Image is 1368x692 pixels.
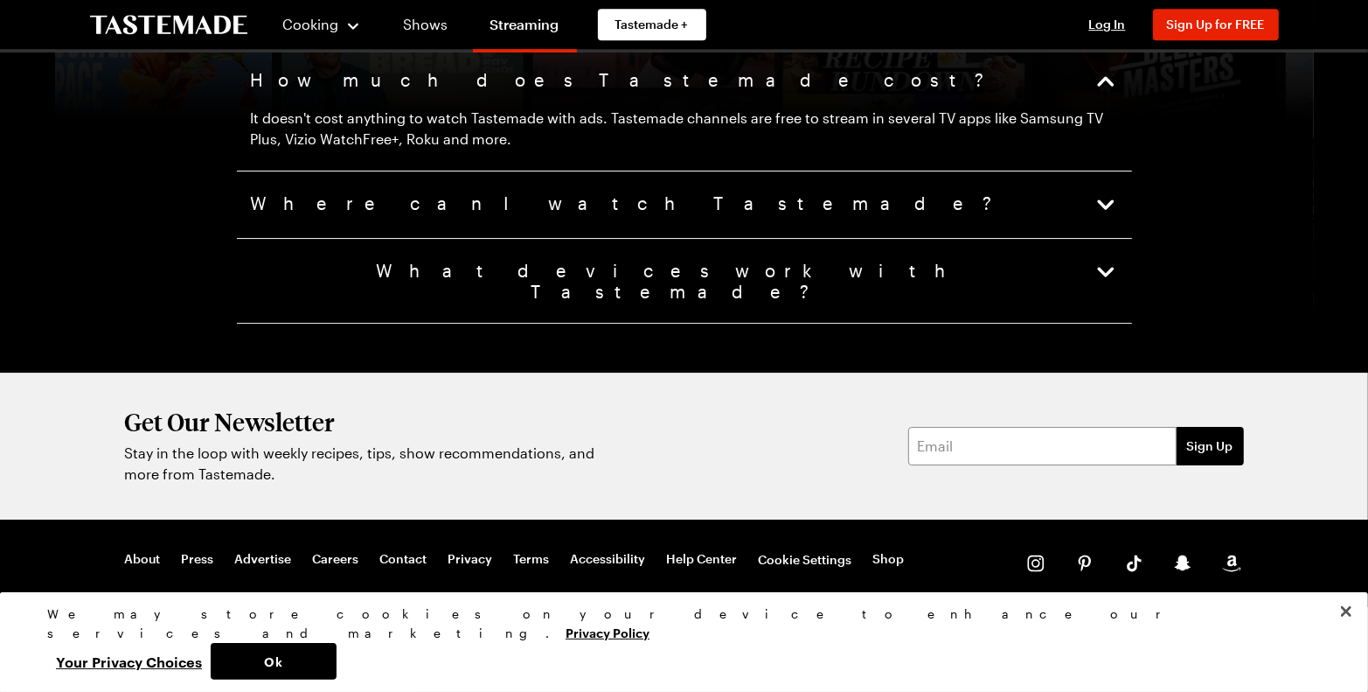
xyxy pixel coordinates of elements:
a: Advertise [235,551,292,569]
p: Stay in the loop with weekly recipes, tips, show recommendations, and more from Tastemade. [125,443,606,485]
span: Where can I watch Tastemade? [251,192,996,217]
span: What devices work with Tastemade? [251,260,1094,302]
a: Shop [873,551,905,569]
a: Accessibility [571,551,646,569]
a: More information about your privacy, opens in a new tab [566,624,649,640]
span: How much does Tastemade cost? [251,69,989,94]
span: Cooking [282,16,338,32]
a: Help Center [667,551,738,569]
a: Terms [514,551,550,569]
input: Email [908,427,1177,465]
button: Ok [211,643,337,680]
span: Sign Up [1187,437,1233,455]
span: Tastemade + [615,16,689,33]
div: We may store cookies on your device to enhance our services and marketing. [47,605,1306,643]
a: Careers [313,551,359,569]
button: Sign Up [1177,427,1244,465]
a: Streaming [473,3,577,52]
a: Contact [380,551,427,569]
span: Sign Up for FREE [1167,17,1265,31]
button: Cooking [282,3,362,45]
button: Close [1327,592,1365,631]
nav: Footer [125,551,905,569]
button: Log In [1073,16,1142,33]
h2: Get Our Newsletter [125,408,606,436]
button: What devices work with Tastemade? [251,260,1118,302]
div: Privacy [47,605,1306,680]
a: To Tastemade Home Page [90,15,247,35]
button: Your Privacy Choices [47,643,211,680]
button: Where can I watch Tastemade? [251,192,1118,217]
a: Privacy [448,551,493,569]
p: It doesn't cost anything to watch Tastemade with ads. Tastemade channels are free to stream in se... [251,108,1118,150]
button: Sign Up for FREE [1153,9,1279,40]
a: Tastemade + [598,9,706,40]
a: Press [182,551,214,569]
button: How much does Tastemade cost? [251,69,1118,94]
a: About [125,551,161,569]
span: Log In [1089,17,1126,31]
button: Cookie Settings [759,551,852,569]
